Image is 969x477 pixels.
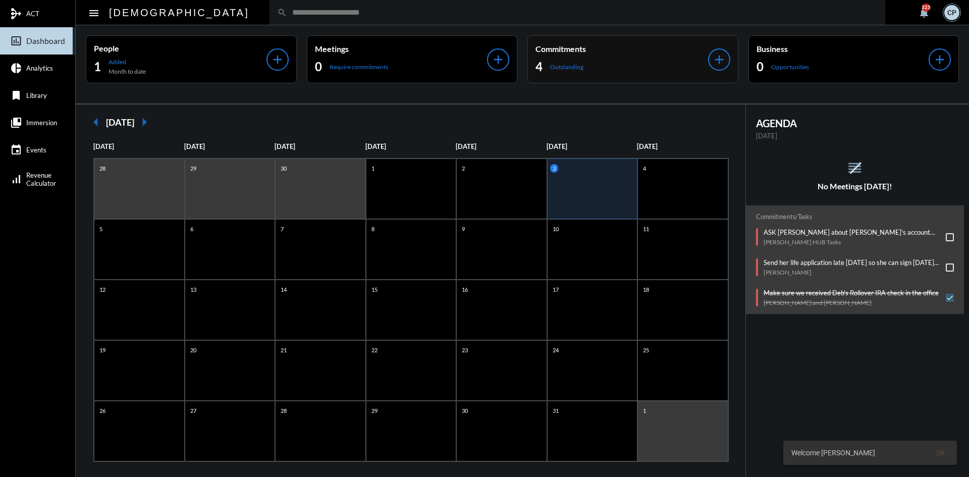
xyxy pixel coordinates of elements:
[188,346,199,354] p: 20
[757,59,764,75] h2: 0
[535,59,543,75] h2: 4
[97,406,108,415] p: 26
[944,5,959,20] div: CP
[746,182,964,191] h5: No Meetings [DATE]!
[86,112,106,132] mat-icon: arrow_left
[764,289,939,297] p: Make sure we received Deb's Rollover IRA check in the office
[369,406,380,415] p: 29
[756,117,954,129] h2: AGENDA
[756,132,954,140] p: [DATE]
[933,52,947,67] mat-icon: add
[928,444,953,462] button: Ok
[936,449,945,457] span: Ok
[97,164,108,173] p: 28
[550,406,561,415] p: 31
[550,285,561,294] p: 17
[922,4,930,12] div: 325
[277,8,287,18] mat-icon: search
[188,225,196,233] p: 6
[26,146,46,154] span: Events
[26,171,56,187] span: Revenue Calculator
[93,142,184,150] p: [DATE]
[369,164,377,173] p: 1
[330,63,388,71] p: Require commitments
[764,269,941,276] p: [PERSON_NAME]
[369,285,380,294] p: 15
[459,406,470,415] p: 30
[26,10,39,18] span: ACT
[459,164,467,173] p: 2
[278,225,286,233] p: 7
[456,142,547,150] p: [DATE]
[764,258,941,267] p: Send her life application late [DATE] so she can sign [DATE] AM
[712,52,726,67] mat-icon: add
[550,346,561,354] p: 24
[791,448,875,458] span: Welcome [PERSON_NAME]
[846,160,863,176] mat-icon: reorder
[26,119,57,127] span: Immersion
[640,164,649,173] p: 4
[188,285,199,294] p: 13
[278,164,289,173] p: 30
[459,225,467,233] p: 9
[106,117,134,128] h2: [DATE]
[275,142,365,150] p: [DATE]
[188,406,199,415] p: 27
[188,164,199,173] p: 29
[26,36,65,45] span: Dashboard
[278,406,289,415] p: 28
[10,62,22,74] mat-icon: pie_chart
[764,299,939,306] p: [PERSON_NAME] and [PERSON_NAME]
[640,346,652,354] p: 25
[10,144,22,156] mat-icon: event
[109,58,146,66] p: Added
[756,213,954,221] h2: Commitments/Tasks
[918,7,930,19] mat-icon: notifications
[640,285,652,294] p: 18
[369,346,380,354] p: 22
[764,238,941,246] p: [PERSON_NAME] HUB Tasks
[84,3,104,23] button: Toggle sidenav
[97,225,105,233] p: 5
[547,142,637,150] p: [DATE]
[109,68,146,75] p: Month to date
[550,225,561,233] p: 10
[315,59,322,75] h2: 0
[10,117,22,129] mat-icon: collections_bookmark
[491,52,505,67] mat-icon: add
[10,89,22,101] mat-icon: bookmark
[535,44,708,54] p: Commitments
[10,173,22,185] mat-icon: signal_cellular_alt
[459,346,470,354] p: 23
[26,91,47,99] span: Library
[278,285,289,294] p: 14
[109,5,249,21] h2: [DEMOGRAPHIC_DATA]
[637,142,728,150] p: [DATE]
[10,8,22,20] mat-icon: mediation
[365,142,456,150] p: [DATE]
[97,346,108,354] p: 19
[94,43,266,53] p: People
[550,63,583,71] p: Outstanding
[271,52,285,67] mat-icon: add
[184,142,275,150] p: [DATE]
[764,228,941,236] p: ASK [PERSON_NAME] about [PERSON_NAME]'s account task
[315,44,488,54] p: Meetings
[757,44,929,54] p: Business
[134,112,154,132] mat-icon: arrow_right
[369,225,377,233] p: 8
[459,285,470,294] p: 16
[278,346,289,354] p: 21
[640,406,649,415] p: 1
[97,285,108,294] p: 12
[94,59,101,75] h2: 1
[640,225,652,233] p: 11
[10,35,22,47] mat-icon: insert_chart_outlined
[26,64,53,72] span: Analytics
[771,63,809,71] p: Opportunities
[550,164,558,173] p: 3
[88,7,100,19] mat-icon: Side nav toggle icon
